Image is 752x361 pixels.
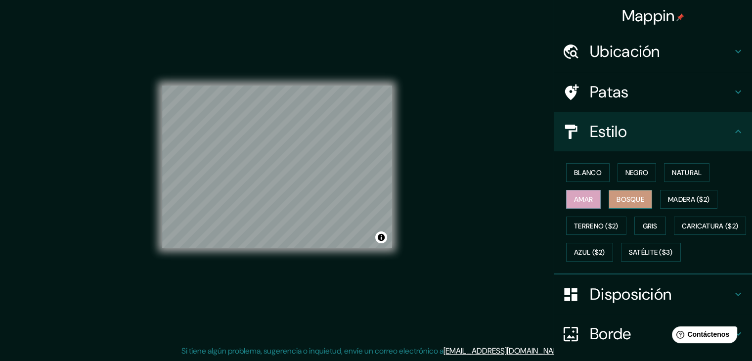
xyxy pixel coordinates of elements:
button: Satélite ($3) [621,243,681,262]
button: Azul ($2) [566,243,613,262]
font: Terreno ($2) [574,222,619,230]
font: Madera ($2) [668,195,709,204]
a: [EMAIL_ADDRESS][DOMAIN_NAME] [443,346,566,356]
font: Ubicación [590,41,660,62]
button: Negro [618,163,657,182]
font: Bosque [617,195,644,204]
div: Borde [554,314,752,354]
font: Satélite ($3) [629,248,673,257]
button: Madera ($2) [660,190,717,209]
font: Si tiene algún problema, sugerencia o inquietud, envíe un correo electrónico a [181,346,443,356]
font: Gris [643,222,658,230]
button: Caricatura ($2) [674,217,747,235]
div: Ubicación [554,32,752,71]
font: Negro [625,168,649,177]
button: Terreno ($2) [566,217,626,235]
font: Amar [574,195,593,204]
font: Caricatura ($2) [682,222,739,230]
font: Patas [590,82,629,102]
font: Estilo [590,121,627,142]
button: Bosque [609,190,652,209]
div: Patas [554,72,752,112]
font: Mappin [622,5,675,26]
font: Azul ($2) [574,248,605,257]
button: Amar [566,190,601,209]
div: Estilo [554,112,752,151]
button: Activar o desactivar atribución [375,231,387,243]
button: Natural [664,163,709,182]
div: Disposición [554,274,752,314]
canvas: Mapa [162,86,392,248]
button: Blanco [566,163,610,182]
font: Disposición [590,284,671,305]
font: Blanco [574,168,602,177]
button: Gris [634,217,666,235]
iframe: Lanzador de widgets de ayuda [664,322,741,350]
font: Borde [590,323,631,344]
font: Natural [672,168,702,177]
img: pin-icon.png [676,13,684,21]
